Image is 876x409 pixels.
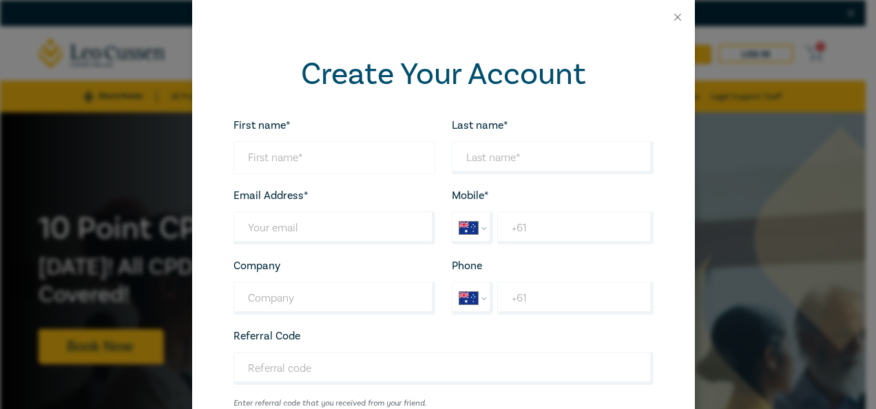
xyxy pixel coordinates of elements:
[233,330,300,342] label: Referral Code
[671,11,684,23] button: Close
[233,189,309,202] label: Email Address*
[452,189,489,202] label: Mobile*
[452,141,654,174] input: Last name*
[233,141,435,174] input: First name*
[497,282,653,315] input: Enter phone number
[497,211,653,244] input: Enter Mobile number
[233,211,435,244] input: Your email
[233,119,291,132] label: First name*
[233,352,654,385] input: Referral code
[452,119,508,132] label: Last name*
[452,260,482,272] label: Phone
[233,260,280,272] label: Company
[233,56,654,92] h2: Create Your Account
[233,282,435,315] input: Company
[233,399,654,408] small: Enter referral code that you received from your friend.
